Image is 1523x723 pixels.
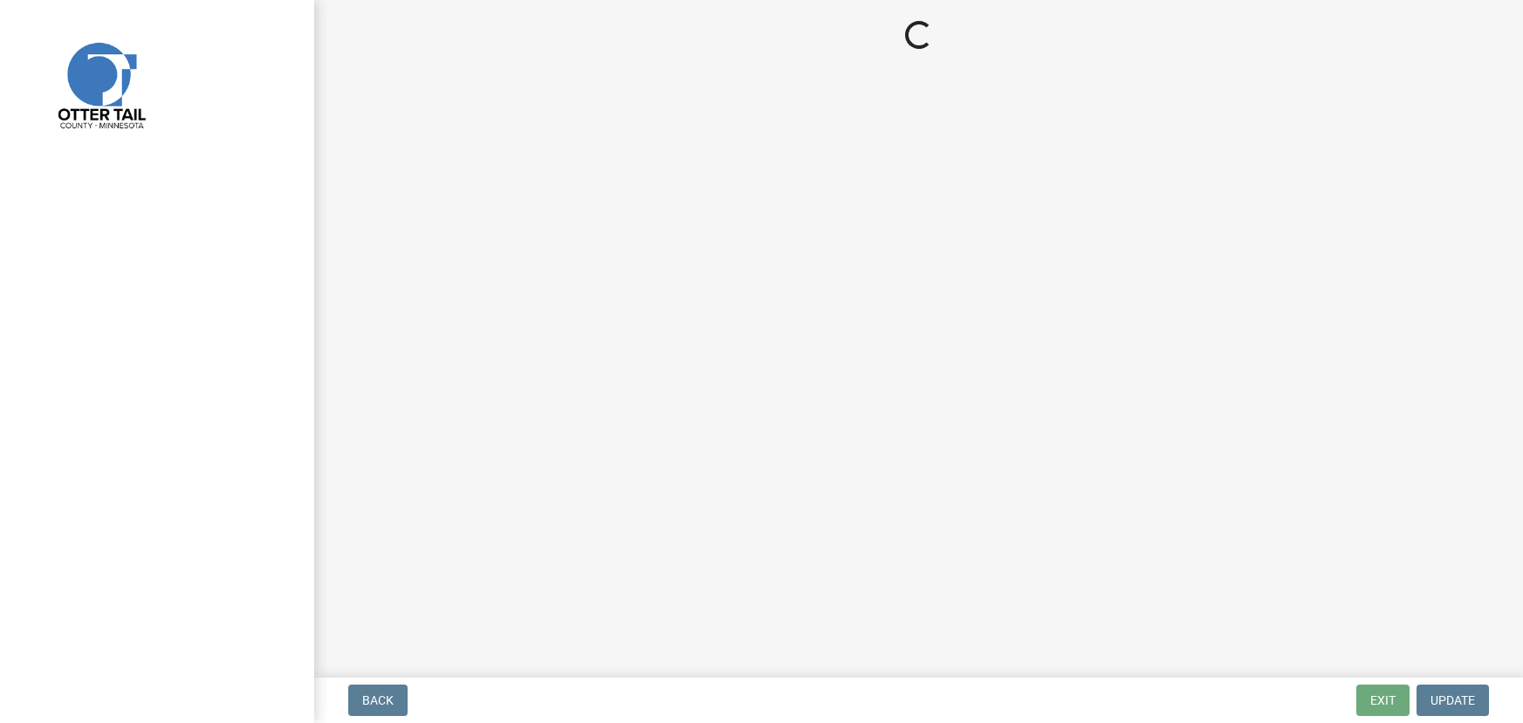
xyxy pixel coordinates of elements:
button: Exit [1356,685,1410,716]
button: Update [1417,685,1489,716]
span: Update [1430,693,1475,707]
span: Back [362,693,394,707]
img: Otter Tail County, Minnesota [35,18,166,149]
button: Back [348,685,408,716]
